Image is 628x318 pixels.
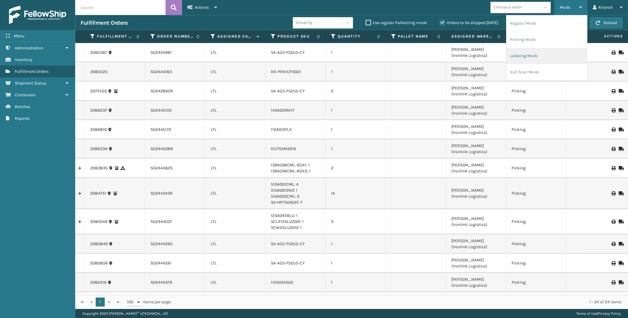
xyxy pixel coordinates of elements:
div: 1 - 24 of 24 items [179,299,621,305]
td: 1 [326,139,386,159]
a: 510A003CML: 2 [271,194,299,199]
td: 1 [326,292,386,311]
a: 2086237 [90,107,107,113]
td: LTL [205,43,265,62]
i: Print BOL [611,220,615,224]
a: 2083835 [90,165,108,171]
a: 139A036CML-BOX1: 1 [271,162,310,168]
span: Inventory [15,57,32,62]
td: 1 [326,234,386,254]
a: SCLRIS3LU2001: 1 [271,219,304,224]
td: 1 [326,254,386,273]
td: SO2428629 [145,82,205,101]
td: 1 [326,120,386,139]
label: Quantity [338,34,374,39]
label: Assigned Carrier Service [217,34,254,39]
p: Copyright 2023 [PERSON_NAME]™ v [TECHNICAL_ID] [82,309,168,318]
td: LTL [205,209,265,234]
a: 143A003NVY [271,108,295,113]
span: Reports [15,116,29,121]
i: Print BOL [611,147,615,151]
span: Shipment Status [15,81,46,86]
i: Print BOL [611,191,615,196]
td: SO2444183 [145,62,205,82]
span: Actions [585,31,627,41]
a: SCWDSLU2012: 1 [271,225,302,230]
i: Mark as Shipped [619,147,622,151]
a: 2080549 [90,219,107,225]
i: Mark as Shipped [619,280,622,285]
td: [PERSON_NAME] (Ironlink Logistics) [446,273,506,292]
td: SO2443439 [145,178,205,209]
span: items per page [127,298,171,307]
td: 2 [326,82,386,101]
span: Administration [15,45,43,51]
td: Picking [506,159,566,178]
a: Terms of Use [576,311,597,316]
td: 1 [326,43,386,62]
td: [PERSON_NAME] (Ironlink Logistics) [446,82,506,101]
a: 2086334 [90,146,107,152]
i: Mark as Shipped [619,51,622,55]
td: 2 [326,159,386,178]
span: Fulfillment Orders [15,69,49,74]
td: [PERSON_NAME] (Ironlink Logistics) [446,209,506,234]
td: Picking [506,178,566,209]
a: 2080520 [90,69,107,75]
td: [PERSON_NAME] (Ironlink Logistics) [446,62,506,82]
label: Use regular Palletizing mode [366,20,427,25]
span: Actions [195,5,209,10]
i: Mark as Shipped [619,70,622,74]
i: Mark as Shipped [619,166,622,170]
td: SO2445103 [145,101,205,120]
label: Pallet Name [398,34,434,39]
td: [PERSON_NAME] (Ironlink Logistics) [446,43,506,62]
label: Assigned Warehouse [451,34,494,39]
td: [PERSON_NAME] (Ironlink Logistics) [446,292,506,311]
div: Choose a seller [493,4,522,11]
td: Picking [506,254,566,273]
span: Mode [560,5,570,10]
a: 2085367 [90,50,107,56]
td: 1 [326,273,386,292]
td: Picking [506,292,566,311]
td: SO2444037 [145,209,205,234]
i: Print BOL [611,51,615,55]
i: Print BOL [611,70,615,74]
a: 2080849 [90,241,108,247]
td: SO2444261 [145,254,205,273]
td: LTL [205,62,265,82]
span: Menu [14,33,24,39]
td: SO2444825 [145,159,205,178]
a: SA-AGS-FS2U5-CY [271,241,305,246]
td: SO2444379 [145,273,205,292]
a: 2082516 [90,279,107,286]
a: 112A034SGE [271,280,293,285]
i: Mark as Shipped [619,128,622,132]
td: Picking [506,120,566,139]
i: Print BOL [611,108,615,113]
i: Mark as Shipped [619,108,622,113]
a: Privacy Policy [598,311,621,316]
i: Print BOL [611,261,615,265]
span: 100 [127,299,136,305]
td: 1 [326,101,386,120]
td: LTL [205,139,265,159]
a: 510A001CML: 4 [271,182,299,187]
td: SO2444981 [145,43,205,62]
i: Print BOL [611,89,615,93]
a: 1 [96,298,105,307]
a: 123A045BLU: 1 [271,213,298,218]
i: Mark as Shipped [619,261,622,265]
a: 139A036CML-BOX2: 1 [271,168,311,174]
li: Regular Mode [506,15,587,32]
label: Orders to be shipped [DATE] [440,20,498,25]
i: Print BOL [611,166,615,170]
i: Mark as Shipped [619,220,622,224]
a: RR-PRK1CP3001 [271,69,301,74]
td: [PERSON_NAME] (Ironlink Logistics) [446,120,506,139]
td: LTL [205,273,265,292]
i: Mark as Shipped [619,242,622,246]
td: 14 [326,178,386,209]
td: LTL [205,159,265,178]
